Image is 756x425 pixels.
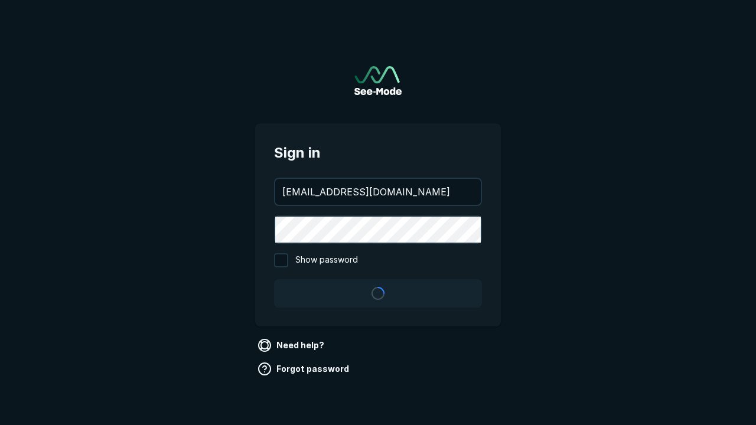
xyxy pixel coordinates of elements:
input: your@email.com [275,179,481,205]
span: Sign in [274,142,482,164]
a: Go to sign in [354,66,402,95]
a: Need help? [255,336,329,355]
a: Forgot password [255,359,354,378]
span: Show password [295,253,358,267]
img: See-Mode Logo [354,66,402,95]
